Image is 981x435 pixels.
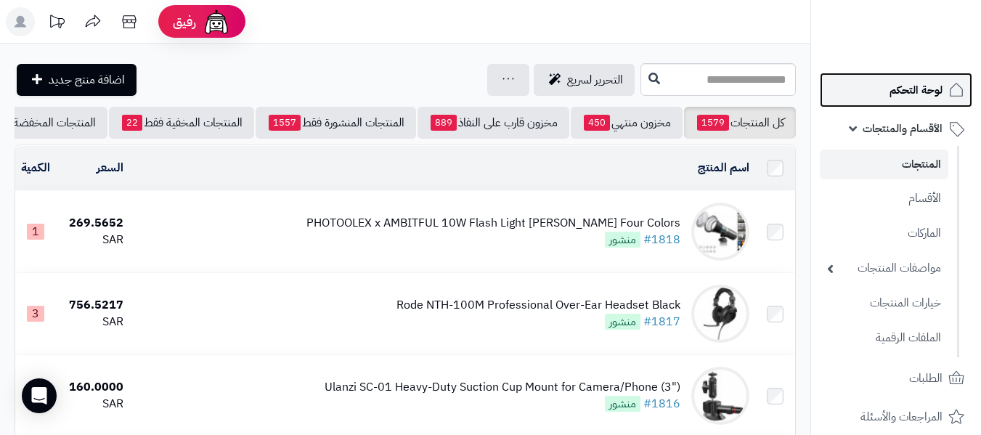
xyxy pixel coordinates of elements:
[17,64,137,96] a: اضافة منتج جديد
[698,159,749,176] a: اسم المنتج
[820,150,948,179] a: المنتجات
[697,115,729,131] span: 1579
[820,73,972,107] a: لوحة التحكم
[38,7,75,40] a: تحديثات المنصة
[306,215,680,232] div: PHOTOOLEX x AMBITFUL 10W Flash Light [PERSON_NAME] Four Colors
[27,224,44,240] span: 1
[605,232,640,248] span: منشور
[820,253,948,284] a: مواصفات المنتجات
[820,218,948,249] a: الماركات
[909,368,943,389] span: الطلبات
[173,13,196,31] span: رفيق
[97,159,123,176] a: السعر
[605,396,640,412] span: منشور
[684,107,796,139] a: كل المنتجات1579
[890,80,943,100] span: لوحة التحكم
[643,395,680,412] a: #1816
[62,232,123,248] div: SAR
[605,314,640,330] span: منشور
[325,379,680,396] div: Ulanzi SC-01 Heavy-Duty Suction Cup Mount for Camera/Phone (3")
[820,322,948,354] a: الملفات الرقمية
[691,203,749,261] img: PHOTOOLEX x AMBITFUL 10W Flash Light Photography Spotlight Four Colors
[820,183,948,214] a: الأقسام
[21,159,50,176] a: الكمية
[122,115,142,131] span: 22
[863,118,943,139] span: الأقسام والمنتجات
[22,378,57,413] div: Open Intercom Messenger
[396,297,680,314] div: Rode NTH-100M Professional Over-Ear Headset Black
[256,107,416,139] a: المنتجات المنشورة فقط1557
[691,367,749,425] img: Ulanzi SC-01 Heavy-Duty Suction Cup Mount for Camera/Phone (3")
[643,313,680,330] a: #1817
[49,71,125,89] span: اضافة منتج جديد
[860,407,943,427] span: المراجعات والأسئلة
[62,379,123,396] div: 160.0000
[820,399,972,434] a: المراجعات والأسئلة
[62,215,123,232] div: 269.5652
[109,107,254,139] a: المنتجات المخفية فقط22
[269,115,301,131] span: 1557
[418,107,569,139] a: مخزون قارب على النفاذ889
[643,231,680,248] a: #1818
[27,306,44,322] span: 3
[571,107,683,139] a: مخزون منتهي450
[584,115,610,131] span: 450
[567,71,623,89] span: التحرير لسريع
[691,285,749,343] img: Rode NTH-100M Professional Over-Ear Headset Black
[62,396,123,412] div: SAR
[62,314,123,330] div: SAR
[534,64,635,96] a: التحرير لسريع
[202,7,231,36] img: ai-face.png
[820,361,972,396] a: الطلبات
[431,115,457,131] span: 889
[820,288,948,319] a: خيارات المنتجات
[62,297,123,314] div: 756.5217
